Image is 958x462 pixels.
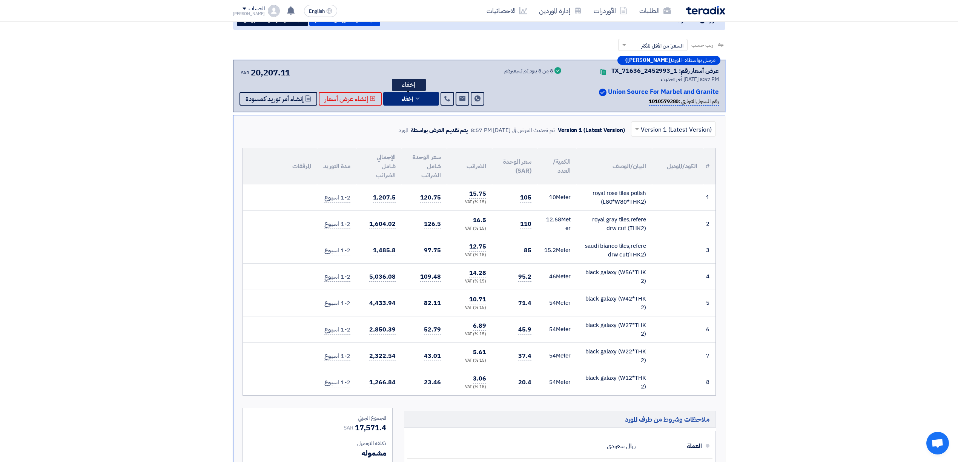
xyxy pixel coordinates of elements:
[453,278,486,285] div: (15 %) VAT
[404,411,716,428] h5: ملاحظات وشروط من طرف المورد
[549,351,556,360] span: 54
[649,97,718,106] div: رقم السجل التجاري :
[453,384,486,390] div: (15 %) VAT
[424,246,441,255] span: 97.75
[504,68,553,74] div: 8 من 8 بنود تم تسعيرهم
[239,92,317,106] button: إنشاء أمر توريد كمسودة
[703,211,715,237] td: 2
[583,295,646,312] div: black galaxy (W42*THK 2)
[233,12,265,16] div: [PERSON_NAME]
[453,305,486,311] div: (15 %) VAT
[588,2,633,20] a: الأوردرات
[492,148,537,184] th: سعر الوحدة (SAR)
[703,184,715,211] td: 1
[533,2,588,20] a: إدارة الموردين
[926,432,949,454] div: Open chat
[583,347,646,364] div: black galaxy (W22*THK 2)
[424,351,441,361] span: 43.01
[392,79,426,91] div: إخفاء
[641,42,683,50] span: السعر: من الأقل للأكثر
[373,246,395,255] span: 1,485.8
[324,351,350,361] span: 1-2 اسبوع
[319,92,382,106] button: إنشاء عرض أسعار
[537,316,577,343] td: Meter
[424,219,441,229] span: 126.5
[324,219,350,229] span: 1-2 اسبوع
[518,272,531,282] span: 95.2
[524,246,531,255] span: 85
[324,299,350,308] span: 1-2 اسبوع
[249,414,386,422] div: المجموع الجزئي
[625,58,672,63] b: ([PERSON_NAME])
[420,272,441,282] span: 109.48
[324,193,350,203] span: 1-2 اسبوع
[469,295,486,304] span: 10.71
[399,126,408,135] div: المورد
[324,378,350,387] span: 1-2 اسبوع
[537,290,577,316] td: Meter
[546,215,561,224] span: 12.68
[473,348,486,357] span: 5.61
[344,424,353,432] span: SAR
[537,148,577,184] th: الكمية/العدد
[424,378,441,387] span: 23.46
[246,96,304,102] span: إنشاء أمر توريد كمسودة
[583,268,646,285] div: black galaxy (W56*THK 2)
[549,299,556,307] span: 54
[583,189,646,206] div: royal rose tiles polish (L80*W80*THK2)
[617,56,720,65] div: –
[685,58,715,63] span: مرسل بواسطة:
[241,69,250,76] span: SAR
[304,5,337,17] button: English
[324,246,350,255] span: 1-2 اسبوع
[520,193,531,203] span: 105
[473,216,486,225] span: 16.5
[317,148,356,184] th: مدة التوريد
[243,148,317,184] th: المرفقات
[583,321,646,338] div: black galaxy (W27*THK 2)
[473,374,486,384] span: 3.06
[703,369,715,396] td: 8
[369,351,395,361] span: 2,322.54
[355,422,386,433] span: 17,571.4
[686,6,725,15] img: Teradix logo
[703,343,715,369] td: 7
[369,272,395,282] span: 5,036.08
[518,351,531,361] span: 37.4
[599,89,606,96] img: Verified Account
[402,96,413,102] span: إخفاء
[583,215,646,232] div: royal gray tiles,refere drw cut (THK2)
[703,237,715,264] td: 3
[309,9,325,14] span: English
[453,252,486,258] div: (15 %) VAT
[608,87,719,97] p: Union Source For Marbel and Granite
[268,5,280,17] img: profile_test.png
[356,148,402,184] th: الإجمالي شامل الضرائب
[549,325,556,333] span: 54
[633,2,677,20] a: الطلبات
[642,437,702,455] div: العملة
[369,299,395,308] span: 4,433.94
[469,269,486,278] span: 14.28
[369,378,395,387] span: 1,266.84
[251,66,290,79] span: 20,207.11
[583,242,646,259] div: saudi bianco tiles,refere drw cut(THK2)
[324,272,350,282] span: 1-2 اسبوع
[672,58,682,63] span: المورد
[518,378,531,387] span: 20.4
[424,299,441,308] span: 82.11
[537,369,577,396] td: Meter
[249,439,386,447] div: تكلفه التوصيل
[577,148,652,184] th: البيان/الوصف
[549,378,556,386] span: 54
[649,97,679,105] b: 1010579280
[373,193,395,203] span: 1,207.5
[453,358,486,364] div: (15 %) VAT
[537,343,577,369] td: Meter
[661,75,682,83] span: أخر تحديث
[703,316,715,343] td: 6
[549,272,556,281] span: 46
[583,374,646,391] div: black galaxy (W12*THK 2)
[447,148,492,184] th: الضرائب
[453,331,486,338] div: (15 %) VAT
